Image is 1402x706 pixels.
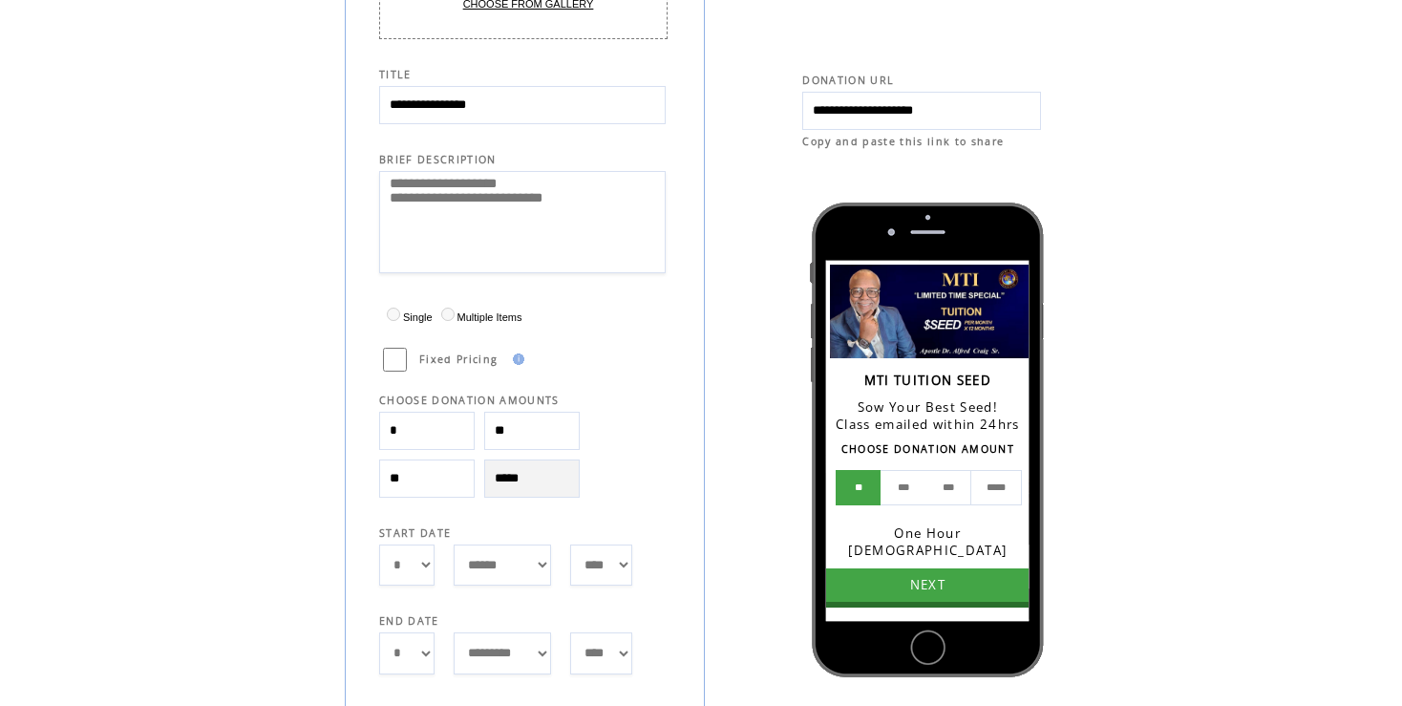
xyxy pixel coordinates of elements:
img: help.gif [507,353,524,365]
span: TITLE [379,68,412,81]
span: CHOOSE DONATION AMOUNTS [379,394,560,407]
span: BRIEF DESCRIPTION [379,153,497,166]
span: Sow Your Best Seed! Class emailed within 24hrs [836,398,1020,433]
span: START DATE [379,526,451,540]
span: Copy and paste this link to share [802,135,1004,148]
span: END DATE [379,614,439,628]
input: Multiple Items [441,308,455,321]
span: Fixed Pricing [419,353,498,366]
a: NEXT [826,568,1029,602]
img: Loading [826,261,1036,362]
input: Single [387,308,400,321]
label: Single [382,311,433,323]
span: DONATION URL [802,74,894,87]
span: One Hour [DEMOGRAPHIC_DATA] [848,524,1007,559]
span: CHOOSE DONATION AMOUNT [841,442,1014,456]
label: Multiple Items [436,311,522,323]
span: MTI TUITION SEED [864,372,991,389]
